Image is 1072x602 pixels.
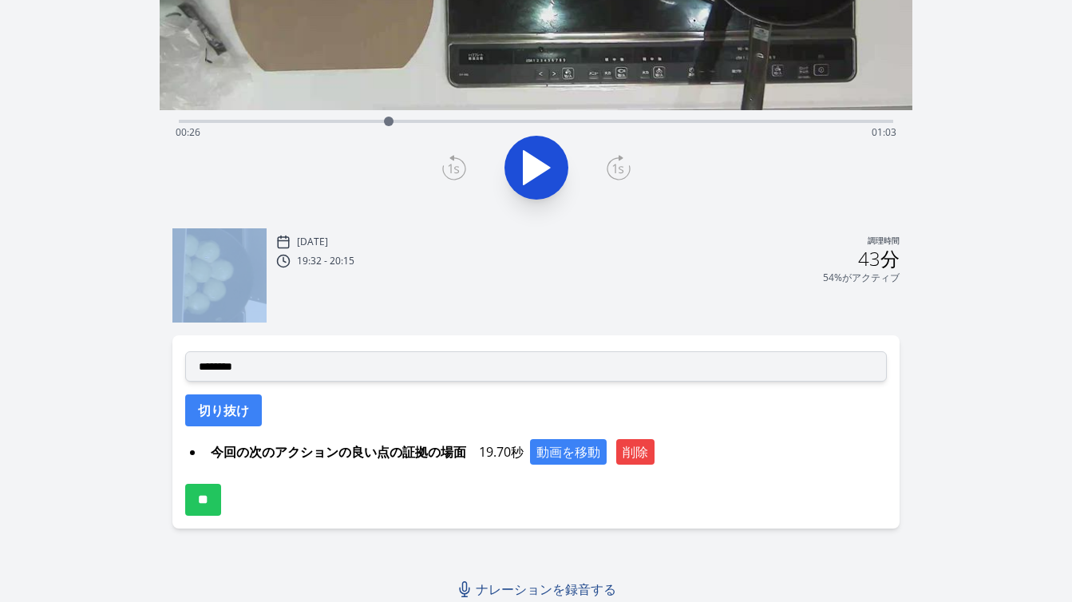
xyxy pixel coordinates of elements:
[176,125,200,139] font: 00:26
[872,125,896,139] font: 01:03
[616,439,655,465] button: 削除
[297,254,354,267] font: 19:32 - 20:15
[530,439,607,465] button: 動画を移動
[536,443,600,461] font: 動画を移動
[185,394,262,426] button: 切り抜け
[198,402,249,419] font: 切り抜け
[297,235,328,248] font: [DATE]
[868,236,900,246] font: 調理時間
[623,443,648,461] font: 削除
[479,443,524,461] font: 19.70秒
[823,271,900,284] font: 54%がアクティブ
[211,443,466,461] font: 今回の次のアクションの良い点の証拠の場面
[172,228,267,323] img: 250917103335_thumb.jpeg
[476,580,616,598] font: ナレーションを録音する
[858,245,900,271] font: 43分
